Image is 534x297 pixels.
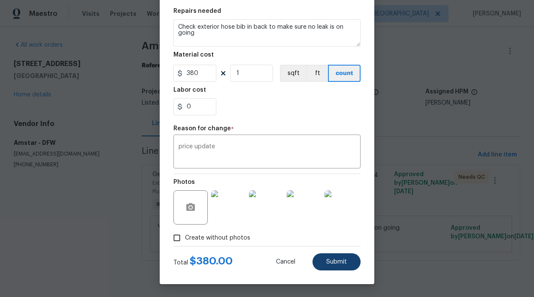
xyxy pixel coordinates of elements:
[173,8,221,14] h5: Repairs needed
[185,234,250,243] span: Create without photos
[173,52,214,58] h5: Material cost
[173,126,231,132] h5: Reason for change
[280,65,306,82] button: sqft
[190,256,233,266] span: $ 380.00
[306,65,328,82] button: ft
[313,253,361,270] button: Submit
[179,144,355,162] textarea: price update
[326,259,347,265] span: Submit
[276,259,295,265] span: Cancel
[173,179,195,185] h5: Photos
[173,19,361,47] textarea: Check exterior hose bib in back to make sure no leak is on going
[173,87,206,93] h5: Labor cost
[173,257,233,267] div: Total
[262,253,309,270] button: Cancel
[328,65,361,82] button: count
